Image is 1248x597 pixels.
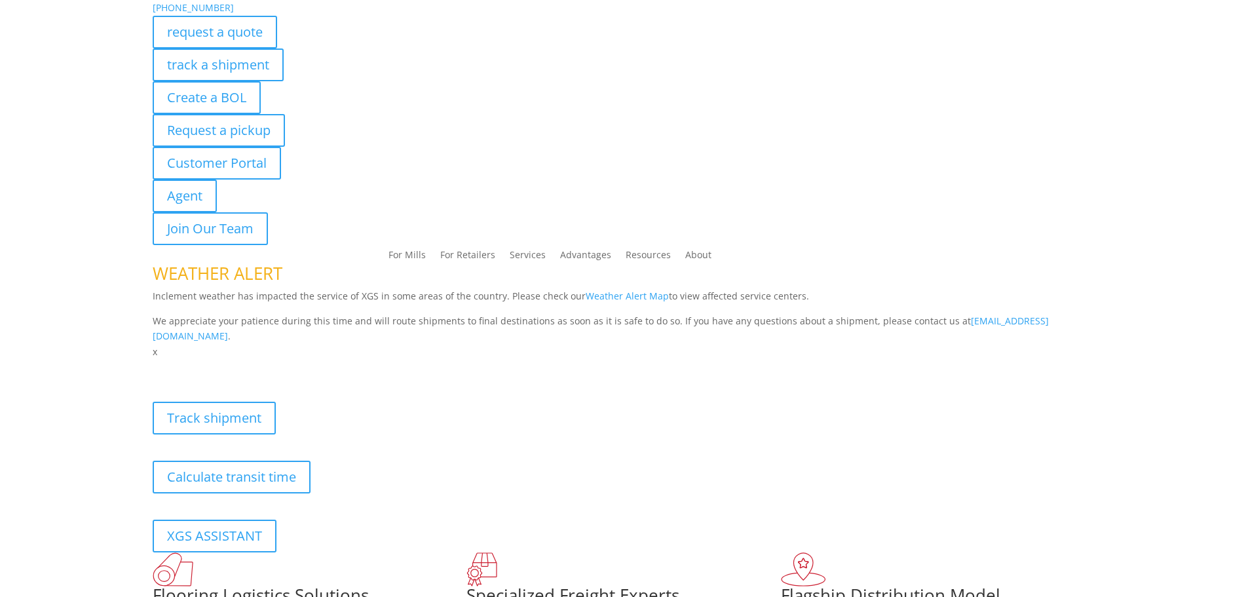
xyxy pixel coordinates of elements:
a: Request a pickup [153,114,285,147]
a: Track shipment [153,402,276,434]
img: xgs-icon-total-supply-chain-intelligence-red [153,552,193,587]
p: x [153,344,1096,360]
a: request a quote [153,16,277,48]
a: Services [510,250,546,265]
a: track a shipment [153,48,284,81]
a: Advantages [560,250,611,265]
img: xgs-icon-flagship-distribution-model-red [781,552,826,587]
a: Create a BOL [153,81,261,114]
span: WEATHER ALERT [153,261,282,285]
p: We appreciate your patience during this time and will route shipments to final destinations as so... [153,313,1096,345]
a: XGS ASSISTANT [153,520,276,552]
b: Visibility, transparency, and control for your entire supply chain. [153,362,445,374]
a: For Mills [388,250,426,265]
p: Inclement weather has impacted the service of XGS in some areas of the country. Please check our ... [153,288,1096,313]
a: Join Our Team [153,212,268,245]
a: Weather Alert Map [586,290,669,302]
a: [PHONE_NUMBER] [153,1,234,14]
a: For Retailers [440,250,495,265]
a: Customer Portal [153,147,281,180]
a: Calculate transit time [153,461,311,493]
img: xgs-icon-focused-on-flooring-red [466,552,497,587]
a: About [685,250,711,265]
a: Resources [626,250,671,265]
a: Agent [153,180,217,212]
